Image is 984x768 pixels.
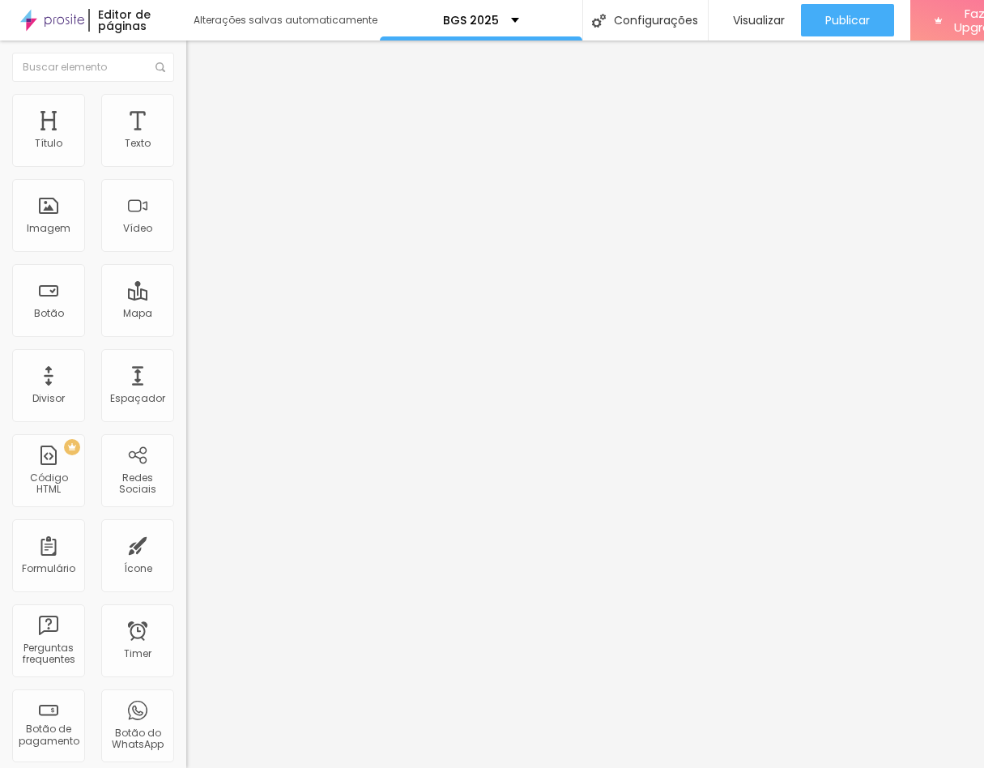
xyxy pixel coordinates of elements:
[110,393,165,404] div: Espaçador
[16,642,80,666] div: Perguntas frequentes
[35,138,62,149] div: Título
[155,62,165,72] img: Icone
[27,223,70,234] div: Imagem
[123,223,152,234] div: Vídeo
[825,14,870,27] span: Publicar
[124,648,151,659] div: Timer
[443,15,499,26] p: BGS 2025
[22,563,75,574] div: Formulário
[194,15,380,25] div: Alterações salvas automaticamente
[32,393,65,404] div: Divisor
[16,472,80,496] div: Código HTML
[124,563,152,574] div: Ícone
[592,14,606,28] img: Icone
[105,727,169,751] div: Botão do WhatsApp
[125,138,151,149] div: Texto
[709,4,801,36] button: Visualizar
[123,308,152,319] div: Mapa
[34,308,64,319] div: Botão
[733,14,785,27] span: Visualizar
[801,4,894,36] button: Publicar
[12,53,174,82] input: Buscar elemento
[88,9,177,32] div: Editor de páginas
[105,472,169,496] div: Redes Sociais
[16,723,80,747] div: Botão de pagamento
